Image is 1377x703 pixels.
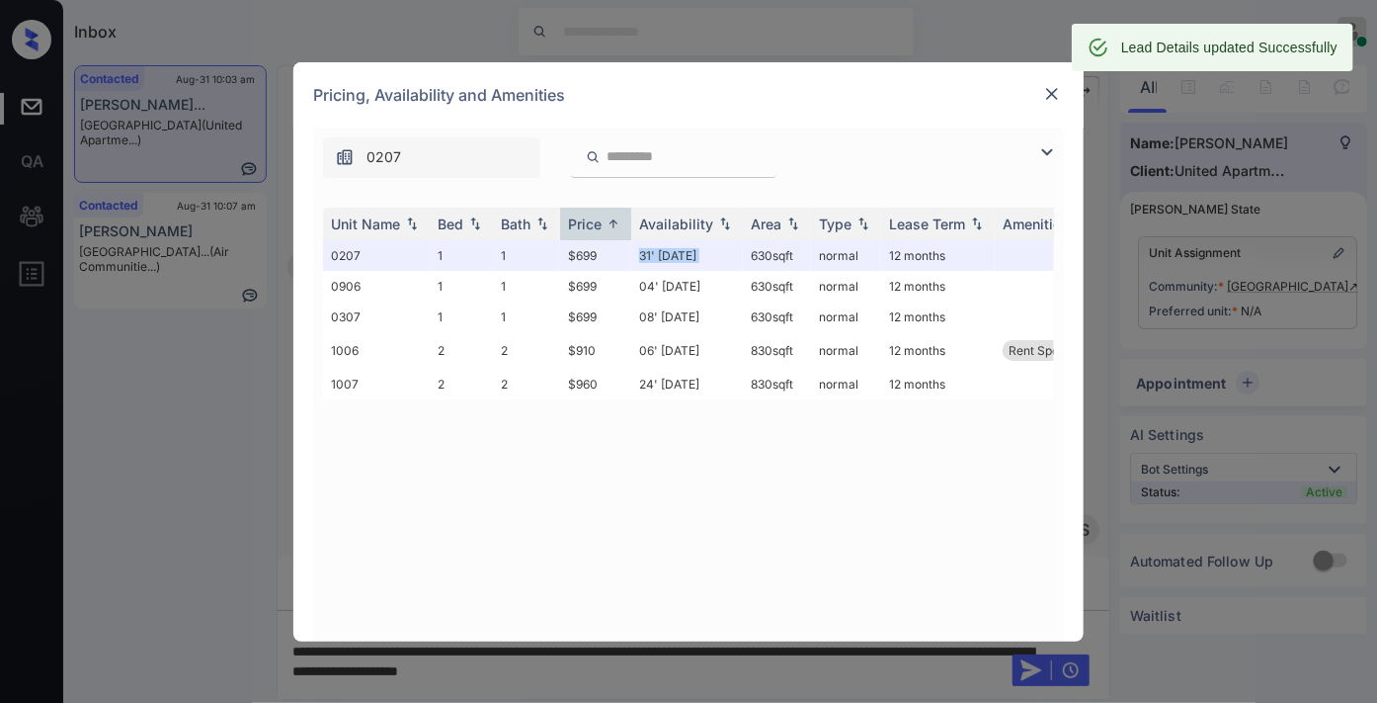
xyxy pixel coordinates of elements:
[323,332,430,369] td: 1006
[323,271,430,302] td: 0906
[560,369,631,399] td: $960
[743,369,811,399] td: 830 sqft
[438,216,463,232] div: Bed
[331,216,400,232] div: Unit Name
[493,240,560,271] td: 1
[881,240,995,271] td: 12 months
[639,216,713,232] div: Availability
[323,240,430,271] td: 0207
[532,217,552,230] img: sorting
[889,216,965,232] div: Lease Term
[335,147,355,167] img: icon-zuma
[430,271,493,302] td: 1
[631,271,743,302] td: 04' [DATE]
[430,369,493,399] td: 2
[743,332,811,369] td: 830 sqft
[493,271,560,302] td: 1
[631,302,743,332] td: 08' [DATE]
[465,217,485,230] img: sorting
[1121,30,1337,65] div: Lead Details updated Successfully
[402,217,422,230] img: sorting
[881,369,995,399] td: 12 months
[430,332,493,369] td: 2
[819,216,851,232] div: Type
[811,332,881,369] td: normal
[323,302,430,332] td: 0307
[493,302,560,332] td: 1
[323,369,430,399] td: 1007
[881,332,995,369] td: 12 months
[853,217,873,230] img: sorting
[631,332,743,369] td: 06' [DATE]
[811,302,881,332] td: normal
[715,217,735,230] img: sorting
[783,217,803,230] img: sorting
[811,240,881,271] td: normal
[430,240,493,271] td: 1
[967,217,987,230] img: sorting
[604,217,623,231] img: sorting
[560,302,631,332] td: $699
[586,148,601,166] img: icon-zuma
[631,240,743,271] td: 31' [DATE]
[493,332,560,369] td: 2
[1009,343,1087,358] span: Rent Special 1
[743,271,811,302] td: 630 sqft
[751,216,781,232] div: Area
[811,369,881,399] td: normal
[631,369,743,399] td: 24' [DATE]
[493,369,560,399] td: 2
[501,216,530,232] div: Bath
[1042,84,1062,104] img: close
[743,302,811,332] td: 630 sqft
[881,271,995,302] td: 12 months
[560,240,631,271] td: $699
[881,302,995,332] td: 12 months
[560,271,631,302] td: $699
[1035,140,1059,164] img: icon-zuma
[560,332,631,369] td: $910
[568,216,602,232] div: Price
[430,302,493,332] td: 1
[1003,216,1069,232] div: Amenities
[366,146,401,168] span: 0207
[743,240,811,271] td: 630 sqft
[811,271,881,302] td: normal
[293,62,1084,128] div: Pricing, Availability and Amenities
